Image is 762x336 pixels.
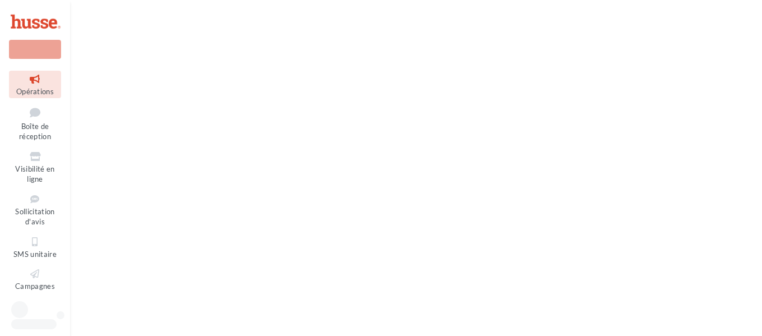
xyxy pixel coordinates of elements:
a: Campagnes [9,265,61,293]
span: Boîte de réception [19,122,51,141]
a: Boîte de réception [9,103,61,144]
span: Campagnes [15,282,55,291]
a: Contacts [9,298,61,325]
div: Nouvelle campagne [9,40,61,59]
span: Visibilité en ligne [15,164,54,184]
span: SMS unitaire [13,250,57,259]
a: Visibilité en ligne [9,148,61,186]
span: Sollicitation d'avis [15,207,54,227]
a: SMS unitaire [9,233,61,261]
a: Sollicitation d'avis [9,191,61,229]
span: Opérations [16,87,54,96]
a: Opérations [9,71,61,98]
